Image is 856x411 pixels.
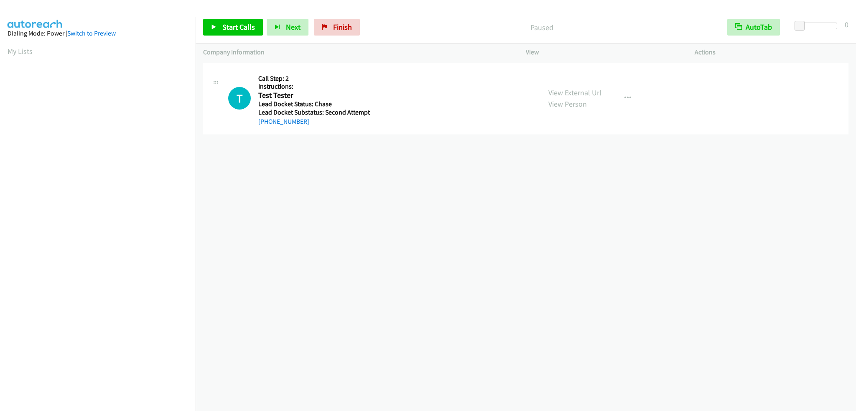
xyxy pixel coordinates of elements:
[258,117,309,125] a: [PHONE_NUMBER]
[258,100,370,108] h5: Lead Docket Status: Chase
[548,99,587,109] a: View Person
[267,19,308,36] button: Next
[258,91,367,100] h2: Test Tester
[286,22,301,32] span: Next
[314,19,360,36] a: Finish
[799,23,837,29] div: Delay between calls (in seconds)
[228,87,251,110] h1: T
[845,19,848,30] div: 0
[228,87,251,110] div: The call is yet to be attempted
[258,108,370,117] h5: Lead Docket Substatus: Second Attempt
[258,82,370,91] h5: Instructions:
[695,47,848,57] p: Actions
[727,19,780,36] button: AutoTab
[258,74,370,83] h5: Call Step: 2
[371,22,712,33] p: Paused
[67,29,116,37] a: Switch to Preview
[8,46,33,56] a: My Lists
[526,47,680,57] p: View
[548,88,601,97] a: View External Url
[203,47,511,57] p: Company Information
[203,19,263,36] a: Start Calls
[222,22,255,32] span: Start Calls
[8,28,188,38] div: Dialing Mode: Power |
[333,22,352,32] span: Finish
